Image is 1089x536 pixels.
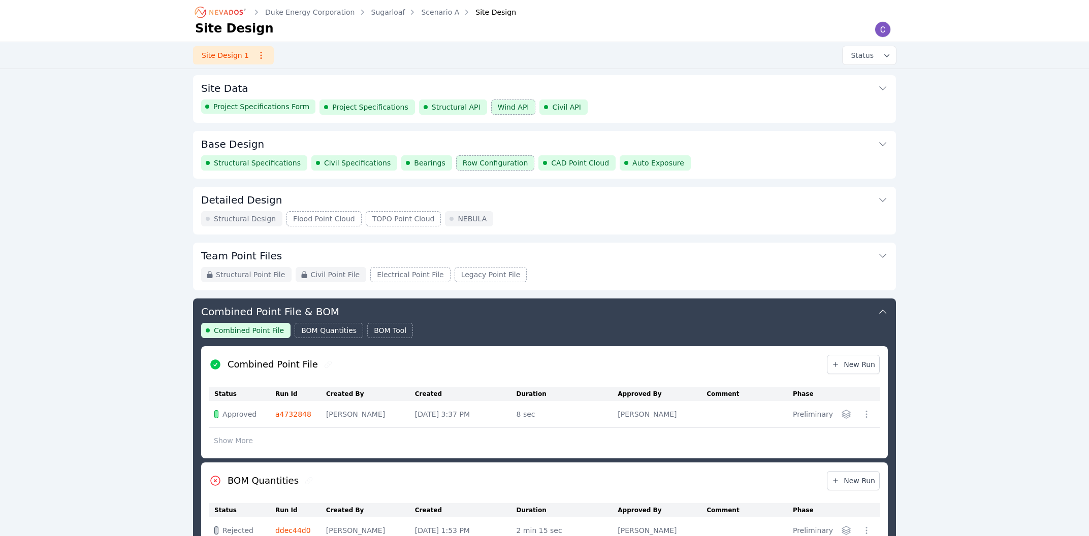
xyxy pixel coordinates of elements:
a: Site Design 1 [193,46,274,64]
th: Created By [326,503,415,517]
div: Preliminary [793,409,833,419]
button: Site Data [201,75,888,99]
span: Auto Exposure [632,158,684,168]
th: Duration [517,387,618,401]
span: Row Configuration [463,158,528,168]
a: ddec44d0 [275,526,311,534]
div: Team Point FilesStructural Point FileCivil Point FileElectrical Point FileLegacy Point File [193,243,896,290]
button: Show More [209,431,258,450]
h3: Detailed Design [201,193,282,207]
td: [PERSON_NAME] [618,401,707,428]
h3: Site Data [201,81,248,95]
div: 8 sec [517,409,613,419]
button: Team Point Files [201,243,888,267]
span: Project Specifications Form [213,102,309,112]
a: Sugarloaf [371,7,405,17]
a: a4732848 [275,410,311,418]
span: Legacy Point File [461,270,521,280]
div: Detailed DesignStructural DesignFlood Point CloudTOPO Point CloudNEBULA [193,187,896,234]
th: Run Id [275,387,326,401]
th: Comment [707,503,793,517]
button: Base Design [201,131,888,155]
h1: Site Design [195,20,274,37]
div: Preliminary [793,525,833,535]
span: CAD Point Cloud [551,158,609,168]
th: Duration [517,503,618,517]
span: BOM Quantities [301,325,357,336]
td: [PERSON_NAME] [326,401,415,428]
div: Site Design [461,7,516,17]
a: Duke Energy Corporation [265,7,355,17]
span: Approved [222,409,257,419]
th: Run Id [275,503,326,517]
span: Structural API [432,102,481,112]
span: Project Specifications [332,102,408,112]
button: Detailed Design [201,187,888,211]
h3: Combined Point File & BOM [201,305,339,319]
th: Comment [707,387,793,401]
button: Status [843,46,896,64]
td: [DATE] 3:37 PM [415,401,517,428]
span: New Run [831,476,875,486]
span: Flood Point Cloud [293,214,355,224]
span: New Run [831,359,875,370]
h2: BOM Quantities [228,474,299,488]
h3: Base Design [201,137,264,151]
img: Carl Jackson [875,21,891,38]
th: Approved By [618,387,707,401]
span: Civil API [552,102,581,112]
span: Combined Point File [214,325,284,336]
span: Bearings [414,158,445,168]
th: Approved By [618,503,707,517]
th: Phase [793,503,838,517]
h3: Team Point Files [201,249,282,263]
div: 2 min 15 sec [517,525,613,535]
th: Created By [326,387,415,401]
span: Status [847,50,874,60]
span: Structural Point File [216,270,285,280]
h2: Combined Point File [228,357,318,372]
div: Site DataProject Specifications FormProject SpecificationsStructural APIWind APICivil API [193,75,896,123]
span: NEBULA [458,214,487,224]
span: Rejected [222,525,253,535]
a: Scenario A [421,7,459,17]
span: Structural Design [214,214,276,224]
th: Created [415,503,517,517]
span: BOM Tool [374,325,406,336]
th: Created [415,387,517,401]
a: New Run [827,471,880,490]
span: TOPO Point Cloud [372,214,435,224]
a: New Run [827,355,880,374]
th: Status [209,387,275,401]
th: Phase [793,387,838,401]
span: Civil Specifications [324,158,391,168]
div: Base DesignStructural SpecificationsCivil SpecificationsBearingsRow ConfigurationCAD Point CloudA... [193,131,896,179]
button: Combined Point File & BOM [201,298,888,323]
span: Structural Specifications [214,158,301,168]
span: Wind API [498,102,529,112]
span: Civil Point File [310,270,360,280]
th: Status [209,503,275,517]
nav: Breadcrumb [195,4,516,20]
span: Electrical Point File [377,270,443,280]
